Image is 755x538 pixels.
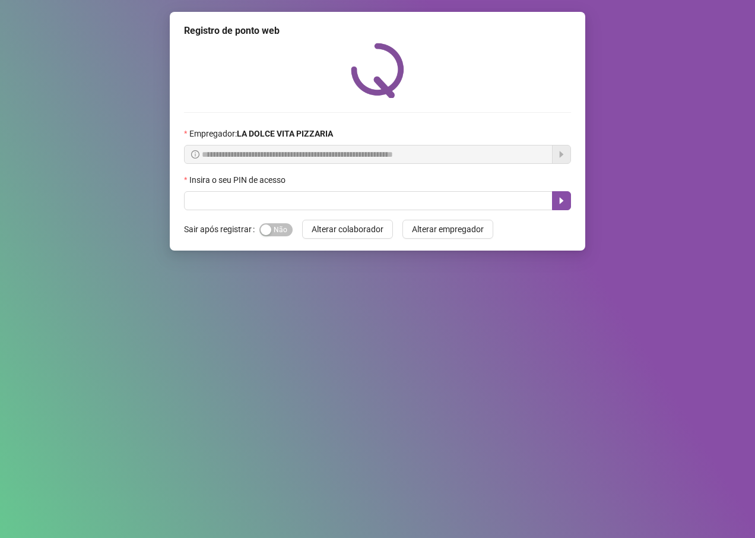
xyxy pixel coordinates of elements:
[189,127,333,140] span: Empregador :
[184,173,293,186] label: Insira o seu PIN de acesso
[412,223,484,236] span: Alterar empregador
[302,220,393,239] button: Alterar colaborador
[402,220,493,239] button: Alterar empregador
[351,43,404,98] img: QRPoint
[191,150,199,159] span: info-circle
[184,24,571,38] div: Registro de ponto web
[237,129,333,138] strong: LA DOLCE VITA PIZZARIA
[184,220,259,239] label: Sair após registrar
[557,196,566,205] span: caret-right
[312,223,383,236] span: Alterar colaborador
